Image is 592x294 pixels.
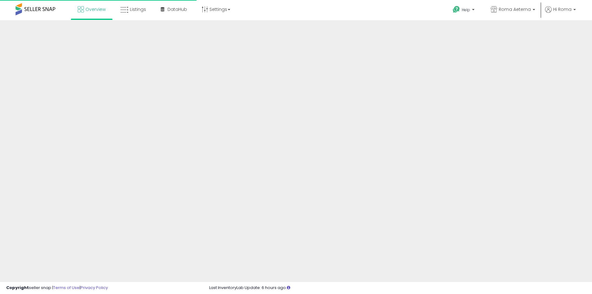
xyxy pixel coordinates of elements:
[545,6,576,20] a: Hi Roma
[462,7,470,12] span: Help
[130,6,146,12] span: Listings
[499,6,531,12] span: Roma Aeterna
[452,6,460,13] i: Get Help
[168,6,187,12] span: DataHub
[85,6,106,12] span: Overview
[553,6,571,12] span: Hi Roma
[448,1,481,20] a: Help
